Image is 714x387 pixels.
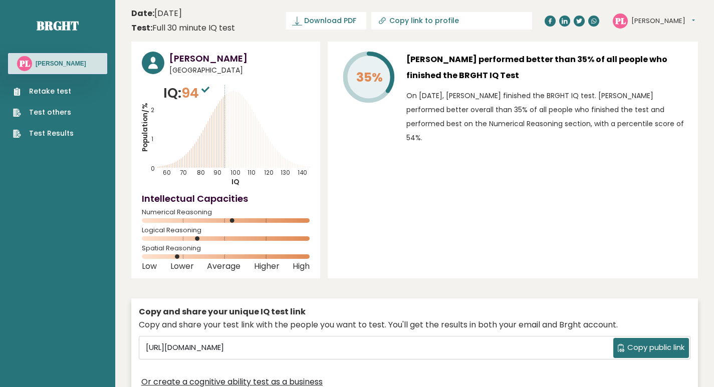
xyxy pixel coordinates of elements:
tspan: 100 [230,169,241,177]
text: PL [19,58,30,69]
h4: Intellectual Capacities [142,192,310,205]
tspan: 0 [151,165,155,173]
span: [GEOGRAPHIC_DATA] [169,65,310,76]
div: Copy and share your test link with the people you want to test. You'll get the results in both yo... [139,319,690,331]
h3: [PERSON_NAME] [169,52,310,65]
tspan: 70 [180,169,187,177]
b: Test: [131,22,152,34]
b: Date: [131,8,154,19]
tspan: IQ [231,177,240,187]
span: Average [207,264,241,268]
tspan: 1 [151,135,153,143]
tspan: 2 [151,106,154,114]
a: Download PDF [286,12,366,30]
span: Higher [254,264,280,268]
tspan: 110 [248,169,256,177]
p: IQ: [163,83,212,103]
span: 94 [181,84,212,102]
span: Spatial Reasoning [142,246,310,250]
a: Test others [13,107,74,118]
span: Logical Reasoning [142,228,310,232]
span: Copy public link [627,342,684,353]
button: [PERSON_NAME] [631,16,695,26]
span: Numerical Reasoning [142,210,310,214]
text: PL [615,15,626,26]
h3: [PERSON_NAME] [36,60,86,68]
span: Low [142,264,157,268]
span: Lower [170,264,194,268]
tspan: 80 [197,169,205,177]
time: [DATE] [131,8,182,20]
a: Test Results [13,128,74,139]
a: Retake test [13,86,74,97]
div: Full 30 minute IQ test [131,22,235,34]
tspan: 130 [281,169,290,177]
span: Download PDF [304,16,356,26]
p: On [DATE], [PERSON_NAME] finished the BRGHT IQ test. [PERSON_NAME] performed better overall than ... [406,89,687,145]
tspan: 120 [264,169,274,177]
button: Copy public link [613,338,689,358]
tspan: 60 [163,169,171,177]
tspan: 35% [356,69,383,86]
span: High [293,264,310,268]
tspan: 90 [213,169,221,177]
tspan: Population/% [140,103,150,152]
h3: [PERSON_NAME] performed better than 35% of all people who finished the BRGHT IQ Test [406,52,687,84]
tspan: 140 [298,169,307,177]
div: Copy and share your unique IQ test link [139,306,690,318]
a: Brght [37,18,79,34]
